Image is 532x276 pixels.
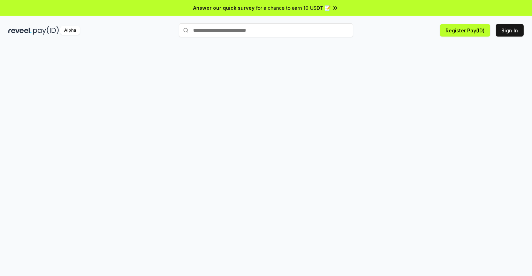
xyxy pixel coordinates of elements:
[496,24,524,37] button: Sign In
[8,26,32,35] img: reveel_dark
[256,4,330,11] span: for a chance to earn 10 USDT 📝
[33,26,59,35] img: pay_id
[440,24,490,37] button: Register Pay(ID)
[193,4,254,11] span: Answer our quick survey
[60,26,80,35] div: Alpha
